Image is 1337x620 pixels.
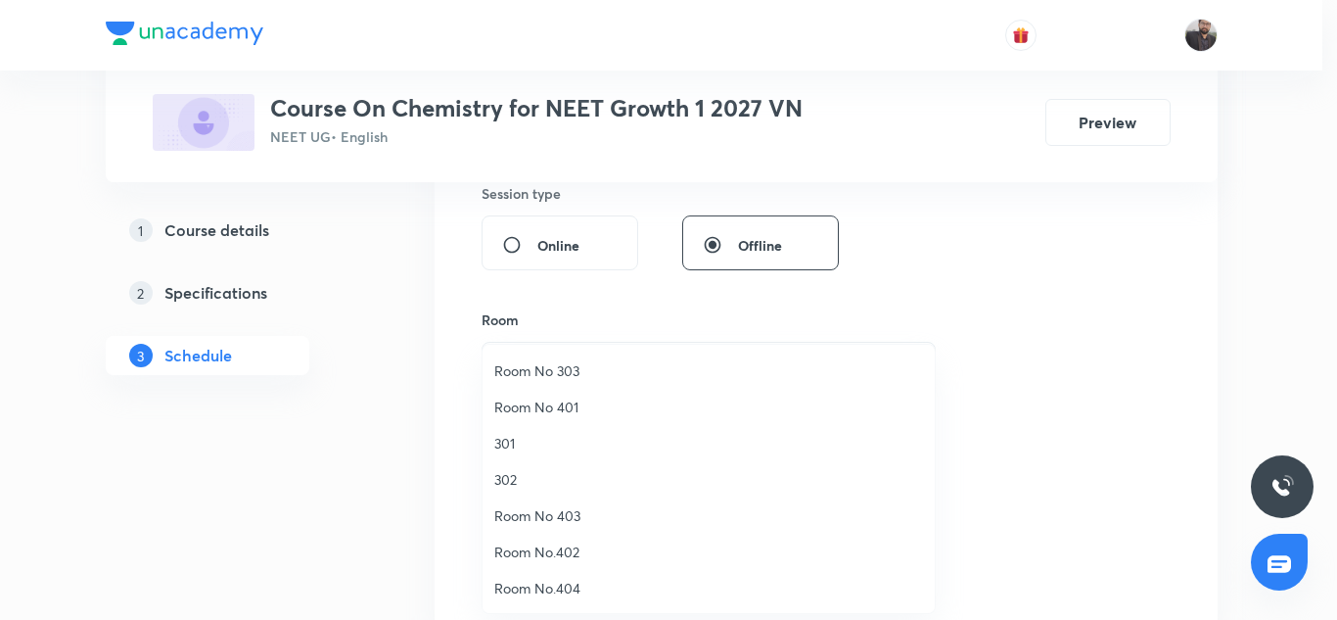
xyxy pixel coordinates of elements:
[494,397,923,417] span: Room No 401
[494,542,923,562] span: Room No.402
[494,360,923,381] span: Room No 303
[494,578,923,598] span: Room No.404
[494,505,923,526] span: Room No 403
[494,469,923,490] span: 302
[494,433,923,453] span: 301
